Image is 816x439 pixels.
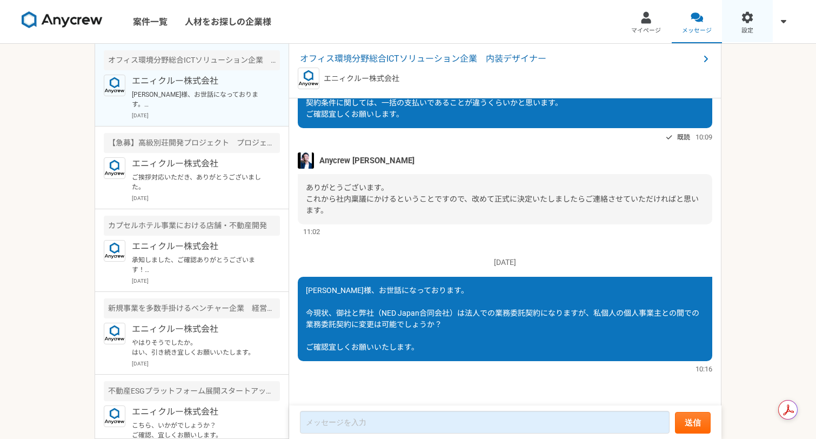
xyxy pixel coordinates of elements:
[104,381,280,401] div: 不動産ESGプラットフォーム展開スタートアップ BizDev / 事業開発
[132,277,280,285] p: [DATE]
[298,152,314,169] img: S__5267474.jpg
[132,323,265,336] p: エニィクルー株式会社
[695,364,712,374] span: 10:16
[132,240,265,253] p: エニィクルー株式会社
[132,157,265,170] p: エニィクルー株式会社
[104,323,125,344] img: logo_text_blue_01.png
[300,52,699,65] span: オフィス環境分野総合ICTソリューション企業 内装デザイナー
[741,26,753,35] span: 設定
[631,26,661,35] span: マイページ
[104,157,125,179] img: logo_text_blue_01.png
[675,412,711,434] button: 送信
[682,26,712,35] span: メッセージ
[22,11,103,29] img: 8DqYSo04kwAAAAASUVORK5CYII=
[695,132,712,142] span: 10:09
[132,255,265,275] p: 承知しました、ご確認ありがとうございます！ ぜひ、また別件でご相談できればと思いますので、引き続き、宜しくお願いいたします。
[132,405,265,418] p: エニィクルー株式会社
[104,216,280,236] div: カプセルホテル事業における店舗・不動産開発
[298,257,712,268] p: [DATE]
[104,50,280,70] div: オフィス環境分野総合ICTソリューション企業 内装デザイナー
[319,155,414,167] span: Anycrew [PERSON_NAME]
[132,172,265,192] p: ご挨拶対応いただき、ありがとうございました。
[132,360,280,368] p: [DATE]
[132,338,265,357] p: やはりそうでしたか。 はい、引き続き宜しくお願いいたします。
[303,227,320,237] span: 11:02
[104,240,125,262] img: logo_text_blue_01.png
[298,68,319,89] img: logo_text_blue_01.png
[104,298,280,318] div: 新規事業を多数手掛けるベンチャー企業 経営企画室・PMO業務
[132,194,280,202] p: [DATE]
[306,286,699,351] span: [PERSON_NAME]様、お世話になっております。 今現状、御社と弊社（NED Japan合同会社）は法人での業務委託契約になりますが、私個人の個人事業主との間での業務委託契約に変更は可能で...
[132,75,265,88] p: エニィクルー株式会社
[677,131,690,144] span: 既読
[132,90,265,109] p: [PERSON_NAME]様、お世話になっております。 今現状、御社と弊社（NED Japan合同会社）は法人での業務委託契約になりますが、私個人の個人事業主との間での業務委託契約に変更は可能で...
[324,73,399,84] p: エニィクルー株式会社
[104,75,125,96] img: logo_text_blue_01.png
[132,111,280,119] p: [DATE]
[306,98,563,118] span: 契約条件に関しては、一括の支払いであることが違うくらいかと思います。 ご確認宜しくお願いします。
[104,133,280,153] div: 【急募】高級別荘開発プロジェクト プロジェクト進捗サポート（建築領域の経験者）
[306,183,699,215] span: ありがとうございます。 これから社内稟議にかけるということですので、改めて正式に決定いたしましたらご連絡させていただければと思います。
[104,405,125,427] img: logo_text_blue_01.png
